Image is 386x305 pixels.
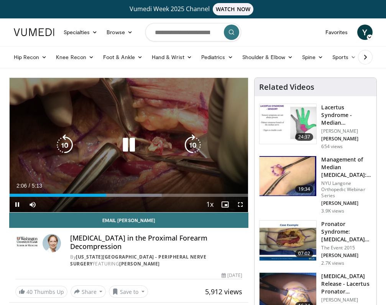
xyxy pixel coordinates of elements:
img: 15830d1c-4a6c-416c-b998-8c0ca973d3e4.150x105_q85_crop-smart_upscale.jpg [260,221,316,260]
a: Y [357,25,373,40]
button: Share [71,285,106,298]
a: 19:34 Management of Median [MEDICAL_DATA]: [MEDICAL_DATA] and Pronator S… NYU Langone Orthopedic ... [259,156,372,214]
button: Pause [10,197,25,212]
p: 654 views [321,143,343,150]
p: 2.7K views [321,260,344,266]
span: 24:37 [295,133,314,141]
a: Spine [297,49,328,65]
button: Mute [25,197,40,212]
p: The Event 2015 [321,245,372,251]
a: [US_STATE][GEOGRAPHIC_DATA] - Peripheral Nerve Surgery [70,254,206,267]
span: 2:06 [16,183,27,189]
video-js: Video Player [10,78,248,212]
div: Progress Bar [10,194,248,197]
span: 5:13 [32,183,42,189]
span: WATCH NOW [213,3,253,15]
a: Browse [102,25,137,40]
img: Washington University School of Medicine - Peripheral Nerve Surgery [15,234,40,252]
button: Fullscreen [233,197,248,212]
h3: Lacertus Syndrome - Median [MEDICAL_DATA] in the Elbow [321,104,372,127]
a: Hand & Wrist [147,49,197,65]
h3: [MEDICAL_DATA] Release - Lacertus Pronator Syndrome [321,272,372,295]
a: Knee Recon [51,49,99,65]
h4: Related Videos [259,82,314,92]
p: 3.9K views [321,208,344,214]
span: 40 [26,288,33,295]
a: 07:02 Pronator Syndrome: [MEDICAL_DATA] or Compressive [MEDICAL_DATA]? The Event 2015 [PERSON_NAM... [259,220,372,266]
a: Email [PERSON_NAME] [9,213,249,228]
div: By FEATURING [70,254,242,267]
a: Shoulder & Elbow [238,49,297,65]
div: [DATE] [222,272,242,279]
a: Favorites [321,25,353,40]
a: Pediatrics [197,49,238,65]
button: Enable picture-in-picture mode [217,197,233,212]
span: 07:02 [295,250,314,257]
button: Playback Rate [202,197,217,212]
h4: [MEDICAL_DATA] in the Proximal Forearm Decompression [70,234,242,251]
h3: Management of Median [MEDICAL_DATA]: [MEDICAL_DATA] and Pronator S… [321,156,372,179]
p: [PERSON_NAME] [321,297,372,303]
p: [PERSON_NAME] [321,200,372,206]
span: / [29,183,30,189]
input: Search topics, interventions [145,23,241,41]
p: [PERSON_NAME] [321,136,372,142]
a: Sports [328,49,361,65]
span: 19:34 [295,185,314,193]
img: 908e0e5e-73af-4856-b6c3-bb58065faa20.150x105_q85_crop-smart_upscale.jpg [260,156,316,196]
a: [PERSON_NAME] [119,260,160,267]
a: 24:37 Lacertus Syndrome - Median [MEDICAL_DATA] in the Elbow [PERSON_NAME] [PERSON_NAME] 654 views [259,104,372,150]
img: e36ad94b-3b5f-41d9-aff7-486e18dab63c.150x105_q85_crop-smart_upscale.jpg [260,104,316,144]
p: NYU Langone Orthopedic Webinar Series [321,180,372,199]
img: Avatar [43,234,61,252]
img: VuMedi Logo [14,28,54,36]
a: Specialties [59,25,102,40]
h3: Pronator Syndrome: [MEDICAL_DATA] or Compressive [MEDICAL_DATA]? [321,220,372,243]
button: Save to [109,285,148,298]
a: 40 Thumbs Up [15,286,67,298]
span: 5,912 views [205,287,242,296]
p: [PERSON_NAME] [321,252,372,259]
a: Hip Recon [9,49,52,65]
a: Vumedi Week 2025 ChannelWATCH NOW [9,3,377,15]
a: Foot & Ankle [99,49,147,65]
p: [PERSON_NAME] [321,128,372,134]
